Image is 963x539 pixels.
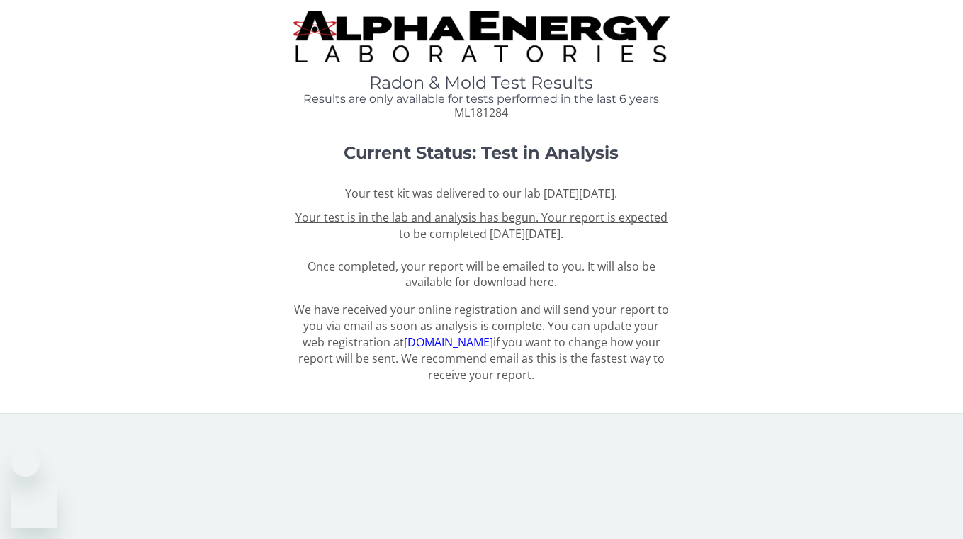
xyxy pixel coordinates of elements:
[295,210,668,290] span: Once completed, your report will be emailed to you. It will also be available for download here.
[11,482,57,528] iframe: Button to launch messaging window
[404,334,493,350] a: [DOMAIN_NAME]
[454,105,508,120] span: ML181284
[293,74,670,92] h1: Radon & Mold Test Results
[344,142,619,163] strong: Current Status: Test in Analysis
[293,93,670,106] h4: Results are only available for tests performed in the last 6 years
[293,11,670,62] img: TightCrop.jpg
[293,186,670,202] p: Your test kit was delivered to our lab [DATE][DATE].
[295,210,668,242] u: Your test is in the lab and analysis has begun. Your report is expected to be completed [DATE][DA...
[293,302,670,382] p: We have received your online registration and will send your report to you via email as soon as a...
[11,448,40,477] iframe: Close message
